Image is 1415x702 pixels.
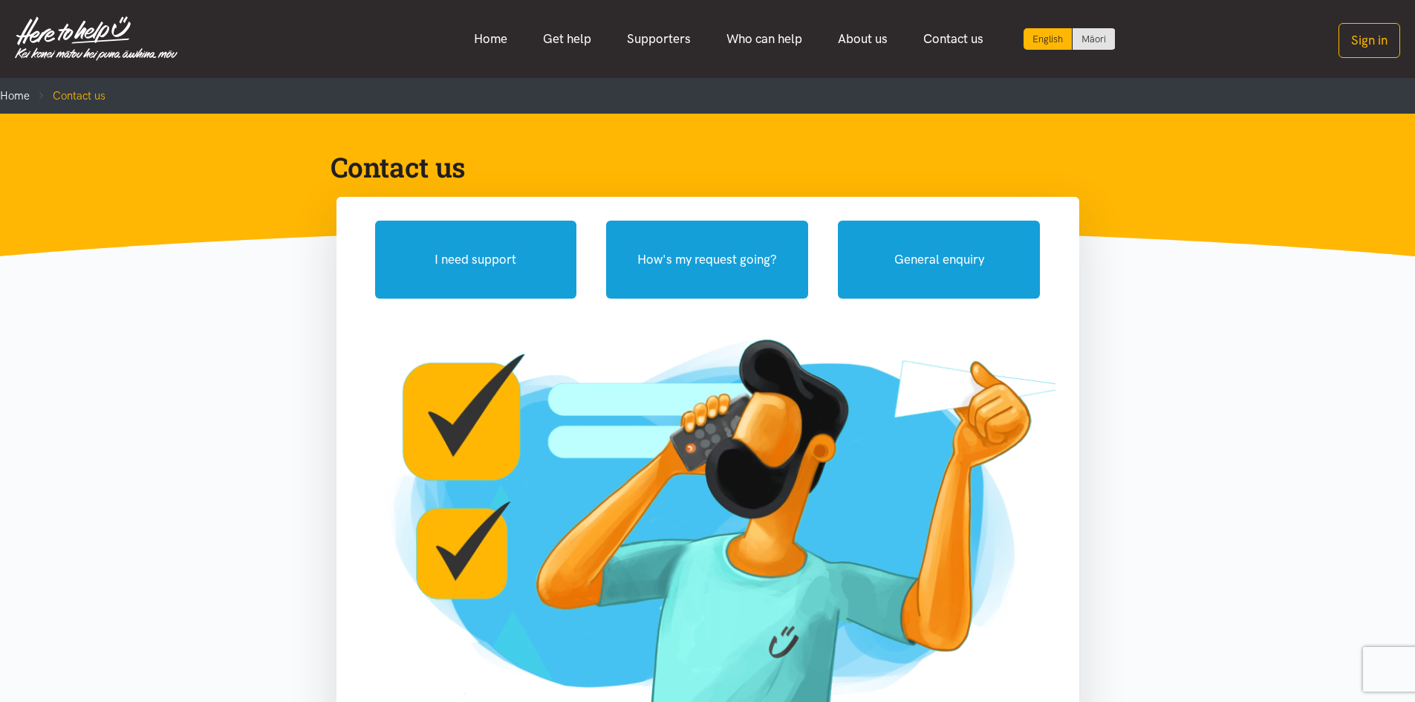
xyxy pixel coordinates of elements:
div: Language toggle [1024,28,1116,50]
a: Get help [525,23,609,55]
a: About us [820,23,905,55]
h1: Contact us [331,149,1061,185]
button: Sign in [1338,23,1400,58]
a: Supporters [609,23,709,55]
div: Current language [1024,28,1073,50]
a: Who can help [709,23,820,55]
a: Switch to Te Reo Māori [1073,28,1115,50]
img: Home [15,16,178,61]
a: Home [456,23,525,55]
button: I need support [375,221,577,299]
button: How's my request going? [606,221,808,299]
button: General enquiry [838,221,1040,299]
li: Contact us [30,87,105,105]
a: Contact us [905,23,1001,55]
